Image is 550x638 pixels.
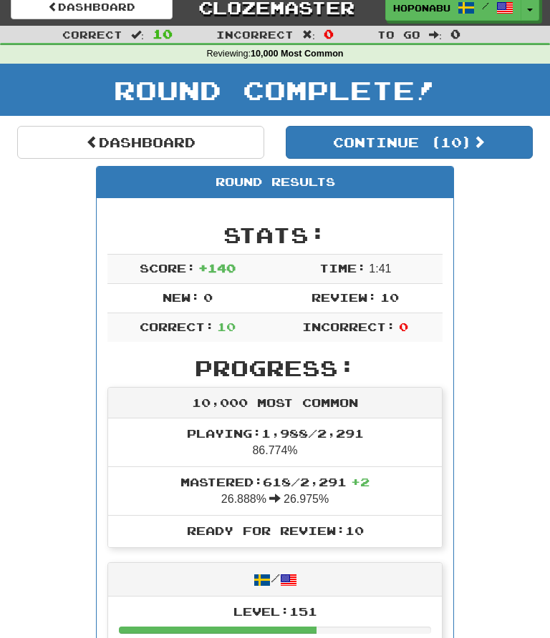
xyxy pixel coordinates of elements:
[108,563,442,597] div: /
[108,418,442,467] li: 86.774%
[399,320,408,333] span: 0
[163,290,200,304] span: New:
[203,290,213,304] span: 0
[216,29,294,41] span: Incorrect
[62,29,122,41] span: Correct
[153,26,173,41] span: 10
[429,29,442,39] span: :
[319,261,366,275] span: Time:
[107,356,443,380] h2: Progress:
[302,320,395,333] span: Incorrect:
[140,261,196,275] span: Score:
[187,426,364,440] span: Playing: 1,988 / 2,291
[312,290,377,304] span: Review:
[393,1,450,14] span: HopOnABus
[251,49,343,59] strong: 10,000 Most Common
[351,475,370,489] span: + 2
[17,126,264,159] a: Dashboard
[107,223,443,247] h2: Stats:
[5,76,545,104] h1: Round Complete!
[369,262,391,275] span: 1 : 41
[377,29,420,41] span: To go
[450,26,460,41] span: 0
[187,524,364,537] span: Ready for Review: 10
[108,466,442,516] li: 26.888% 26.975%
[140,320,214,333] span: Correct:
[380,290,399,304] span: 10
[108,388,442,419] div: 10,000 Most Common
[233,604,317,618] span: Level: 151
[286,126,533,159] button: Continue (10)
[324,26,334,41] span: 0
[198,261,236,275] span: + 140
[131,29,144,39] span: :
[217,320,236,333] span: 10
[97,167,453,198] div: Round Results
[180,475,370,489] span: Mastered: 618 / 2,291
[302,29,315,39] span: :
[482,1,489,11] span: /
